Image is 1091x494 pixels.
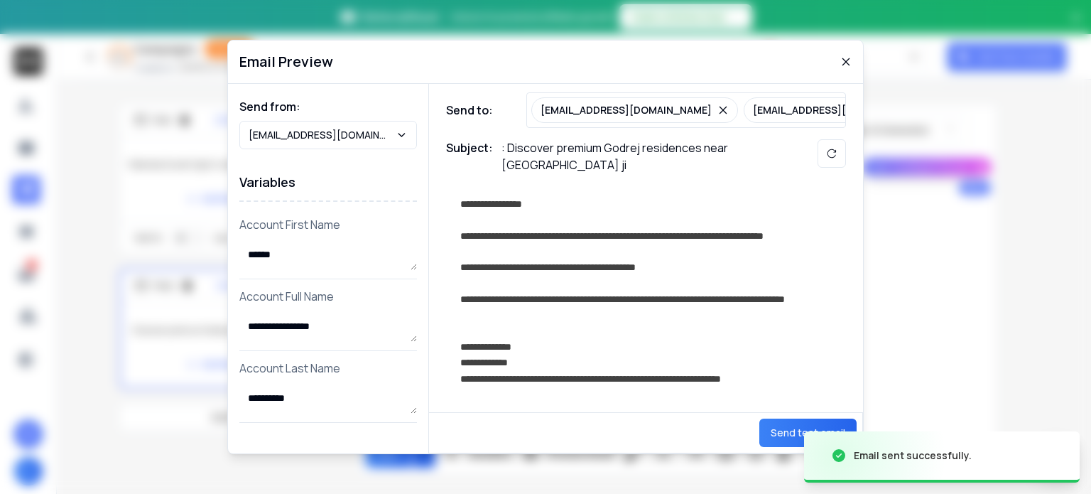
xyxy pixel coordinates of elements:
p: : Discover premium Godrej residences near [GEOGRAPHIC_DATA] ji [501,139,786,173]
p: [EMAIL_ADDRESS][DOMAIN_NAME] [249,128,396,142]
h1: Email Preview [239,52,333,72]
div: Email sent successfully. [854,449,972,463]
h1: Variables [239,163,417,202]
h1: Send to: [446,102,503,119]
h1: Send from: [239,98,417,115]
p: Account Full Name [239,288,417,305]
p: Account First Name [239,216,417,233]
button: Send test email [759,419,857,447]
p: Account Last Name [239,360,417,377]
p: [EMAIL_ADDRESS][DOMAIN_NAME] [541,103,712,117]
p: [EMAIL_ADDRESS][DOMAIN_NAME] [753,103,924,117]
h1: Subject: [446,139,493,173]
